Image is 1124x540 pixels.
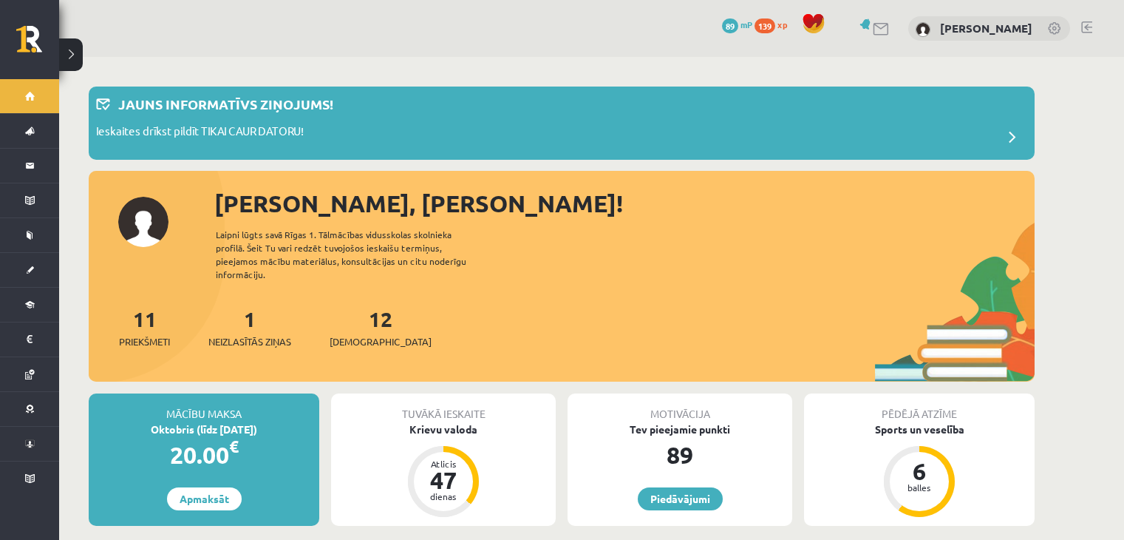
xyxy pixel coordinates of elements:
[722,18,752,30] a: 89 mP
[804,422,1035,437] div: Sports un veselība
[568,394,792,422] div: Motivācija
[897,459,941,483] div: 6
[722,18,738,33] span: 89
[740,18,752,30] span: mP
[804,394,1035,422] div: Pēdējā atzīme
[331,422,556,437] div: Krievu valoda
[229,436,239,457] span: €
[330,334,432,349] span: [DEMOGRAPHIC_DATA]
[167,487,242,510] a: Apmaksāt
[331,394,556,422] div: Tuvākā ieskaite
[421,468,466,492] div: 47
[214,186,1035,221] div: [PERSON_NAME], [PERSON_NAME]!
[331,422,556,519] a: Krievu valoda Atlicis 47 dienas
[916,22,930,37] img: Elizabete Melngalve
[96,94,1027,152] a: Jauns informatīvs ziņojums! Ieskaites drīkst pildīt TIKAI CAUR DATORU!
[568,422,792,437] div: Tev pieejamie punkti
[89,422,319,437] div: Oktobris (līdz [DATE])
[119,334,170,349] span: Priekšmeti
[804,422,1035,519] a: Sports un veselība 6 balles
[208,334,291,349] span: Neizlasītās ziņas
[330,306,432,349] a: 12[DEMOGRAPHIC_DATA]
[421,492,466,501] div: dienas
[568,437,792,473] div: 89
[777,18,787,30] span: xp
[755,18,775,33] span: 139
[755,18,794,30] a: 139 xp
[89,394,319,422] div: Mācību maksa
[940,21,1032,36] a: [PERSON_NAME]
[119,306,170,349] a: 11Priekšmeti
[216,228,492,281] div: Laipni lūgts savā Rīgas 1. Tālmācības vidusskolas skolnieka profilā. Šeit Tu vari redzēt tuvojošo...
[897,483,941,492] div: balles
[638,487,723,510] a: Piedāvājumi
[96,123,304,144] p: Ieskaites drīkst pildīt TIKAI CAUR DATORU!
[208,306,291,349] a: 1Neizlasītās ziņas
[89,437,319,473] div: 20.00
[421,459,466,468] div: Atlicis
[16,26,59,63] a: Rīgas 1. Tālmācības vidusskola
[118,94,333,114] p: Jauns informatīvs ziņojums!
